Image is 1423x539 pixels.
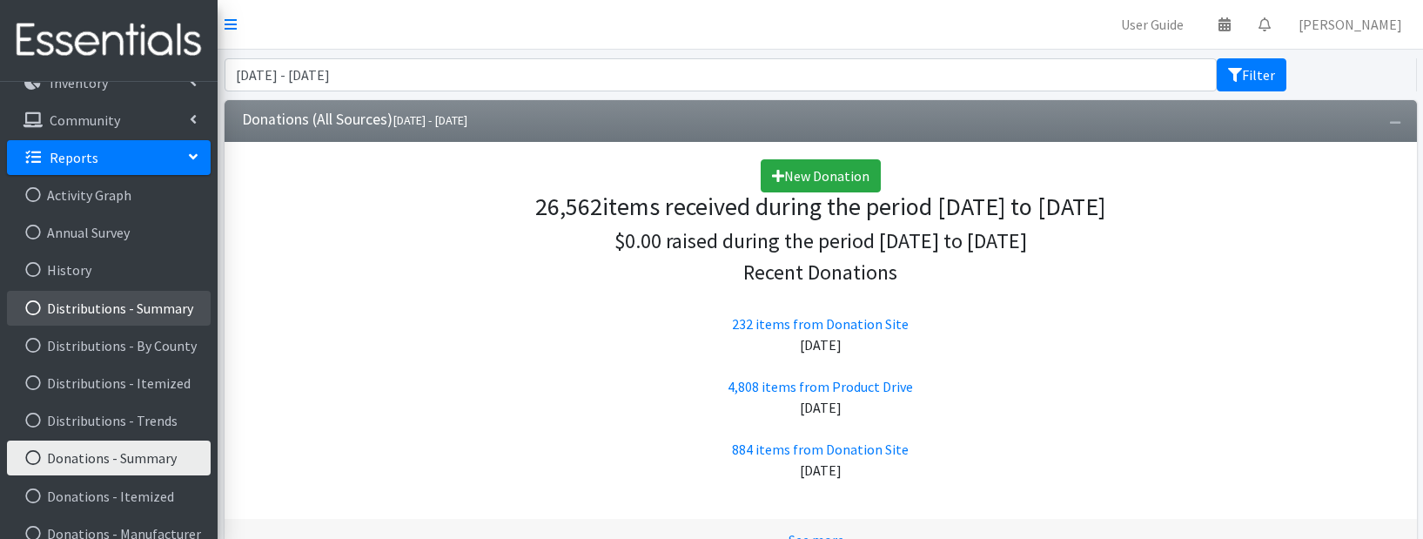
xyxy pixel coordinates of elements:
a: Community [7,103,211,138]
button: Filter [1217,58,1286,91]
h3: items received during the period [DATE] to [DATE] [242,192,1400,222]
input: January 1, 2011 - December 31, 2011 [225,58,1218,91]
a: Donations - Summary [7,441,211,475]
span: 26,562 [535,191,602,222]
a: Distributions - Summary [7,291,211,326]
a: [PERSON_NAME] [1285,7,1416,42]
a: Activity Graph [7,178,211,212]
a: Inventory [7,65,211,100]
p: Reports [50,149,98,166]
div: [DATE] [242,397,1400,418]
a: Reports [7,140,211,175]
a: New Donation [761,159,881,192]
a: Distributions - Itemized [7,366,211,401]
a: Distributions - By County [7,328,211,363]
a: 884 items from Donation Site [732,441,909,458]
div: [DATE] [242,334,1400,355]
p: Community [50,111,120,129]
div: [DATE] [242,460,1400,481]
a: History [7,253,211,287]
a: Distributions - Trends [7,403,211,438]
img: HumanEssentials [7,11,211,70]
h4: Recent Donations [242,260,1400,286]
a: 4,808 items from Product Drive [728,378,913,395]
p: Inventory [50,74,108,91]
h4: $0.00 raised during the period [DATE] to [DATE] [242,229,1400,254]
small: [DATE] - [DATE] [393,112,467,128]
a: 232 items from Donation Site [732,315,909,333]
h3: Donations (All Sources) [242,111,467,129]
a: Donations - Itemized [7,479,211,514]
a: User Guide [1107,7,1198,42]
a: Annual Survey [7,215,211,250]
